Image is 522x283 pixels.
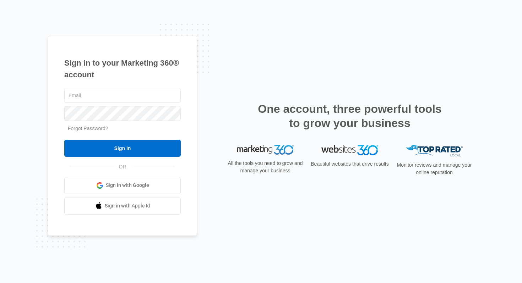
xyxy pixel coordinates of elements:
[64,177,181,194] a: Sign in with Google
[406,145,463,157] img: Top Rated Local
[105,202,150,210] span: Sign in with Apple Id
[321,145,378,155] img: Websites 360
[68,126,108,131] a: Forgot Password?
[64,88,181,103] input: Email
[114,163,131,171] span: OR
[395,161,474,176] p: Monitor reviews and manage your online reputation
[225,160,305,174] p: All the tools you need to grow and manage your business
[256,102,444,130] h2: One account, three powerful tools to grow your business
[64,140,181,157] input: Sign In
[237,145,294,155] img: Marketing 360
[310,160,390,168] p: Beautiful websites that drive results
[106,182,149,189] span: Sign in with Google
[64,57,181,81] h1: Sign in to your Marketing 360® account
[64,198,181,215] a: Sign in with Apple Id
